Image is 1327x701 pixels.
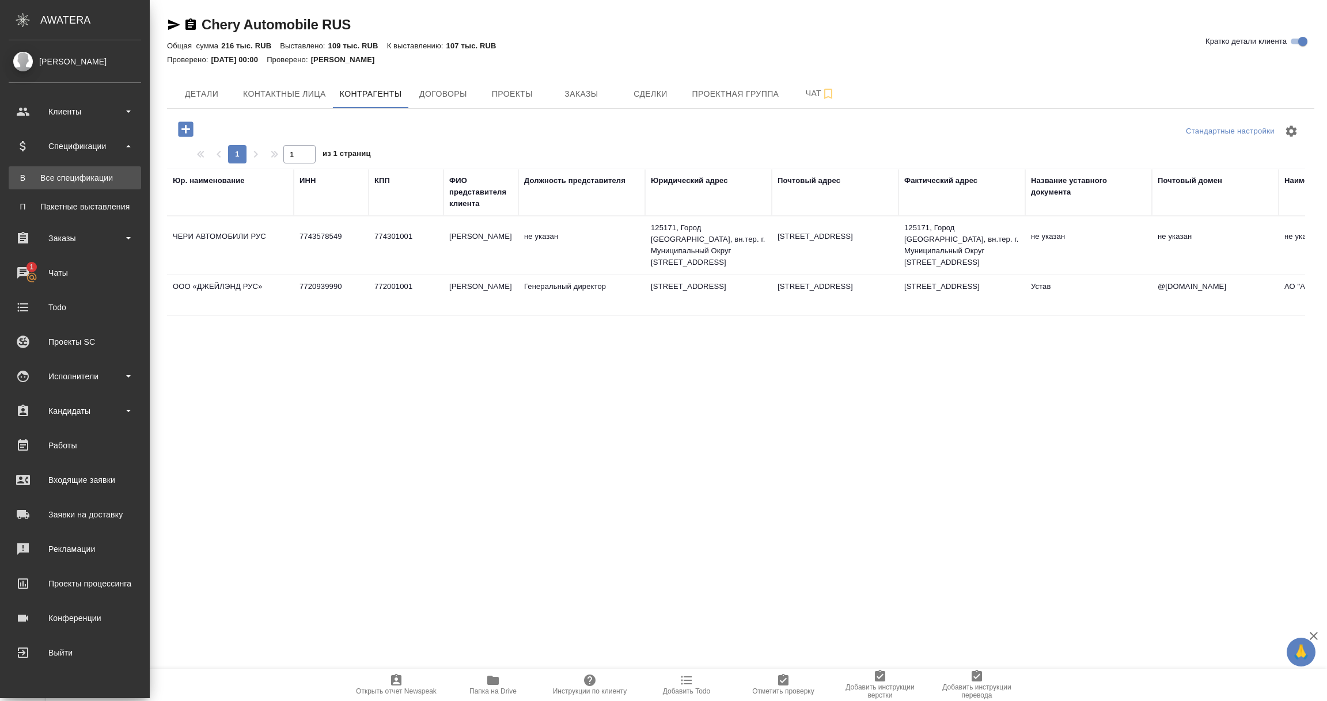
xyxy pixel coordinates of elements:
[294,275,369,315] td: 7720939990
[174,87,229,101] span: Детали
[1277,117,1305,145] span: Настроить таблицу
[904,175,977,186] div: Фактический адрес
[328,41,387,50] p: 109 тыс. RUB
[280,41,328,50] p: Выставлено:
[167,55,211,64] p: Проверено:
[14,172,135,184] div: Все спецификации
[9,103,141,120] div: Клиенты
[772,225,898,265] td: [STREET_ADDRESS]
[793,86,848,101] span: Чат
[167,275,294,315] td: ООО «ДЖЕЙЛЭНД РУС»
[9,402,141,420] div: Кандидаты
[348,669,445,701] button: Открыть отчет Newspeak
[1205,36,1287,47] span: Кратко детали клиента
[9,644,141,661] div: Выйти
[167,41,221,50] p: Общая сумма
[778,175,840,186] div: Почтовый адрес
[267,55,311,64] p: Проверено:
[9,264,141,281] div: Чаты
[541,669,638,701] button: Инструкции по клиенту
[638,669,735,701] button: Добавить Todo
[14,201,135,212] div: Пакетные выставления
[323,147,371,163] span: из 1 страниц
[167,225,294,265] td: ЧЕРИ АВТОМОБИЛИ РУС
[443,275,518,315] td: [PERSON_NAME]
[369,275,443,315] td: 772001001
[9,437,141,454] div: Работы
[3,293,147,322] a: Todo
[1031,175,1146,198] div: Название уставного документа
[299,175,316,186] div: ИНН
[832,669,928,701] button: Добавить инструкции верстки
[369,225,443,265] td: 774301001
[40,9,150,32] div: AWATERA
[9,195,141,218] a: ППакетные выставления
[446,41,505,50] p: 107 тыс. RUB
[518,275,645,315] td: Генеральный директор
[243,87,326,101] span: Контактные лица
[356,687,437,695] span: Открыть отчет Newspeak
[3,258,147,287] a: 1Чаты
[311,55,384,64] p: [PERSON_NAME]
[3,604,147,633] a: Конференции
[173,175,245,186] div: Юр. наименование
[484,87,540,101] span: Проекты
[1152,275,1279,315] td: @[DOMAIN_NAME]
[1025,225,1152,265] td: не указан
[663,687,710,695] span: Добавить Todo
[3,638,147,667] a: Выйти
[9,471,141,489] div: Входящие заявки
[22,261,40,273] span: 1
[170,117,202,141] button: Добавить контрагента
[645,275,772,315] td: [STREET_ADDRESS]
[443,225,518,265] td: [PERSON_NAME]
[1183,123,1277,140] div: split button
[294,225,369,265] td: 7743578549
[1025,275,1152,315] td: Устав
[553,87,609,101] span: Заказы
[9,166,141,189] a: ВВсе спецификации
[821,87,835,101] svg: Подписаться
[623,87,678,101] span: Сделки
[167,18,181,32] button: Скопировать ссылку для ЯМессенджера
[9,575,141,592] div: Проекты процессинга
[3,466,147,494] a: Входящие заявки
[184,18,198,32] button: Скопировать ссылку
[3,431,147,460] a: Работы
[839,683,922,699] span: Добавить инструкции верстки
[3,327,147,356] a: Проекты SC
[518,225,645,265] td: не указан
[898,275,1025,315] td: [STREET_ADDRESS]
[3,535,147,563] a: Рекламации
[9,55,141,68] div: [PERSON_NAME]
[211,55,267,64] p: [DATE] 00:00
[752,687,814,695] span: Отметить проверку
[935,683,1018,699] span: Добавить инструкции перевода
[1291,640,1311,664] span: 🙏
[221,41,280,50] p: 216 тыс. RUB
[524,175,625,186] div: Должность представителя
[553,687,627,695] span: Инструкции по клиенту
[9,506,141,523] div: Заявки на доставку
[9,333,141,350] div: Проекты SC
[449,175,513,209] div: ФИО представителя клиента
[387,41,446,50] p: К выставлению:
[645,216,772,274] td: 125171, Город [GEOGRAPHIC_DATA], вн.тер. г. Муниципальный Округ [STREET_ADDRESS]
[1158,175,1222,186] div: Почтовый домен
[415,87,471,101] span: Договоры
[9,299,141,316] div: Todo
[9,609,141,627] div: Конференции
[469,687,517,695] span: Папка на Drive
[3,569,147,598] a: Проекты процессинга
[445,669,541,701] button: Папка на Drive
[374,175,390,186] div: КПП
[692,87,779,101] span: Проектная группа
[3,500,147,529] a: Заявки на доставку
[9,368,141,385] div: Исполнители
[1152,225,1279,265] td: не указан
[9,540,141,558] div: Рекламации
[340,87,402,101] span: Контрагенты
[772,275,898,315] td: [STREET_ADDRESS]
[202,17,351,32] a: Chery Automobile RUS
[9,230,141,247] div: Заказы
